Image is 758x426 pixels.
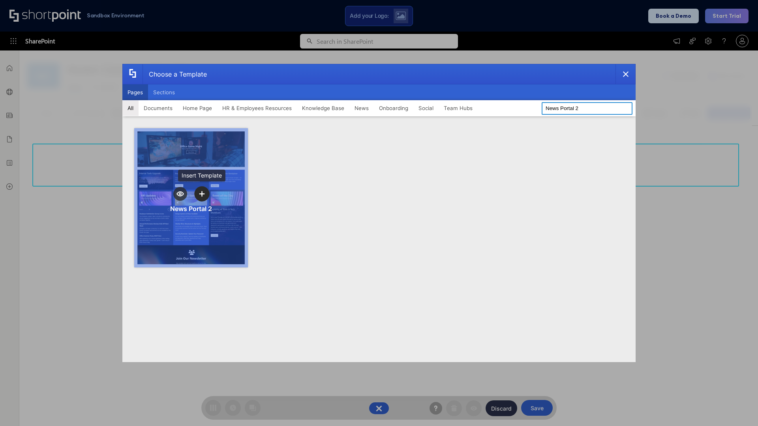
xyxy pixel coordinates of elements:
button: Social [413,100,439,116]
button: Pages [122,84,148,100]
button: All [122,100,139,116]
button: Documents [139,100,178,116]
input: Search [542,102,632,115]
button: News [349,100,374,116]
button: Onboarding [374,100,413,116]
button: HR & Employees Resources [217,100,297,116]
div: Choose a Template [143,64,207,84]
div: template selector [122,64,636,362]
iframe: Chat Widget [719,388,758,426]
button: Home Page [178,100,217,116]
div: News Portal 2 [170,205,212,213]
button: Sections [148,84,180,100]
button: Team Hubs [439,100,478,116]
button: Knowledge Base [297,100,349,116]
